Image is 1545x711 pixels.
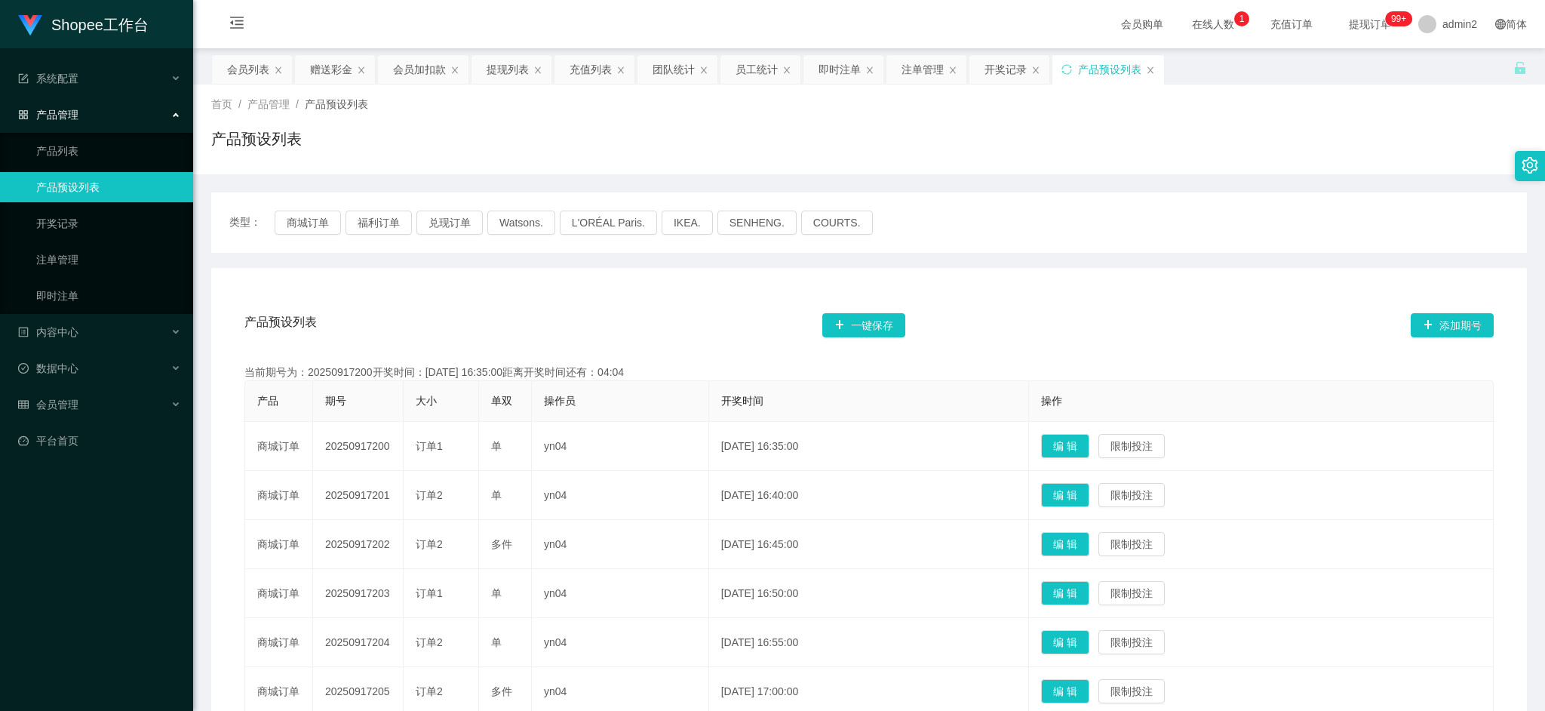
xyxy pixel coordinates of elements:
[1522,157,1538,174] i: 图标: setting
[313,569,404,618] td: 20250917203
[305,98,368,110] span: 产品预设列表
[902,55,944,84] div: 注单管理
[1098,679,1165,703] button: 限制投注
[717,211,797,235] button: SENHENG.
[709,422,1029,471] td: [DATE] 16:35:00
[491,587,502,599] span: 单
[310,55,352,84] div: 赠送彩金
[1184,19,1242,29] span: 在线人数
[247,98,290,110] span: 产品管理
[570,55,612,84] div: 充值列表
[487,211,555,235] button: Watsons.
[313,471,404,520] td: 20250917201
[1341,19,1399,29] span: 提现订单
[36,245,181,275] a: 注单管理
[325,395,346,407] span: 期号
[18,327,29,337] i: 图标: profile
[709,618,1029,667] td: [DATE] 16:55:00
[51,1,149,49] h1: Shopee工作台
[313,520,404,569] td: 20250917202
[416,395,437,407] span: 大小
[36,172,181,202] a: 产品预设列表
[18,18,149,30] a: Shopee工作台
[18,362,78,374] span: 数据中心
[801,211,873,235] button: COURTS.
[1041,434,1089,458] button: 编 辑
[18,363,29,374] i: 图标: check-circle-o
[822,313,905,337] button: 图标: plus一键保存
[1041,679,1089,703] button: 编 辑
[616,66,625,75] i: 图标: close
[532,422,709,471] td: yn04
[1411,313,1494,337] button: 图标: plus添加期号
[18,426,181,456] a: 图标: dashboard平台首页
[18,399,78,411] span: 会员管理
[1041,395,1062,407] span: 操作
[1031,66,1040,75] i: 图标: close
[653,55,695,84] div: 团队统计
[18,72,78,85] span: 系统配置
[491,489,502,501] span: 单
[416,685,443,697] span: 订单2
[1263,19,1320,29] span: 充值订单
[721,395,763,407] span: 开奖时间
[1061,64,1072,75] i: 图标: sync
[296,98,299,110] span: /
[346,211,412,235] button: 福利订单
[36,281,181,311] a: 即时注单
[36,208,181,239] a: 开奖记录
[416,489,443,501] span: 订单2
[416,538,443,550] span: 订单2
[533,66,542,75] i: 图标: close
[1041,581,1089,605] button: 编 辑
[736,55,778,84] div: 员工统计
[274,66,283,75] i: 图标: close
[229,211,275,235] span: 类型：
[560,211,657,235] button: L'ORÉAL Paris.
[416,636,443,648] span: 订单2
[1098,532,1165,556] button: 限制投注
[357,66,366,75] i: 图标: close
[782,66,791,75] i: 图标: close
[1385,11,1412,26] sup: 303
[662,211,713,235] button: IKEA.
[819,55,861,84] div: 即时注单
[227,55,269,84] div: 会员列表
[491,440,502,452] span: 单
[544,395,576,407] span: 操作员
[18,15,42,36] img: logo.9652507e.png
[1078,55,1141,84] div: 产品预设列表
[393,55,446,84] div: 会员加扣款
[1239,11,1245,26] p: 1
[865,66,874,75] i: 图标: close
[18,109,29,120] i: 图标: appstore-o
[1041,532,1089,556] button: 编 辑
[1513,61,1527,75] i: 图标: unlock
[244,365,1494,380] div: 当前期号为：20250917200开奖时间：[DATE] 16:35:00距离开奖时间还有：04:04
[1098,483,1165,507] button: 限制投注
[450,66,459,75] i: 图标: close
[18,399,29,410] i: 图标: table
[491,636,502,648] span: 单
[1098,434,1165,458] button: 限制投注
[699,66,708,75] i: 图标: close
[313,618,404,667] td: 20250917204
[709,520,1029,569] td: [DATE] 16:45:00
[18,73,29,84] i: 图标: form
[1041,483,1089,507] button: 编 辑
[709,471,1029,520] td: [DATE] 16:40:00
[984,55,1027,84] div: 开奖记录
[491,538,512,550] span: 多件
[36,136,181,166] a: 产品列表
[709,569,1029,618] td: [DATE] 16:50:00
[257,395,278,407] span: 产品
[211,1,263,49] i: 图标: menu-fold
[491,685,512,697] span: 多件
[416,440,443,452] span: 订单1
[1098,581,1165,605] button: 限制投注
[211,98,232,110] span: 首页
[1146,66,1155,75] i: 图标: close
[948,66,957,75] i: 图标: close
[532,471,709,520] td: yn04
[244,313,317,337] span: 产品预设列表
